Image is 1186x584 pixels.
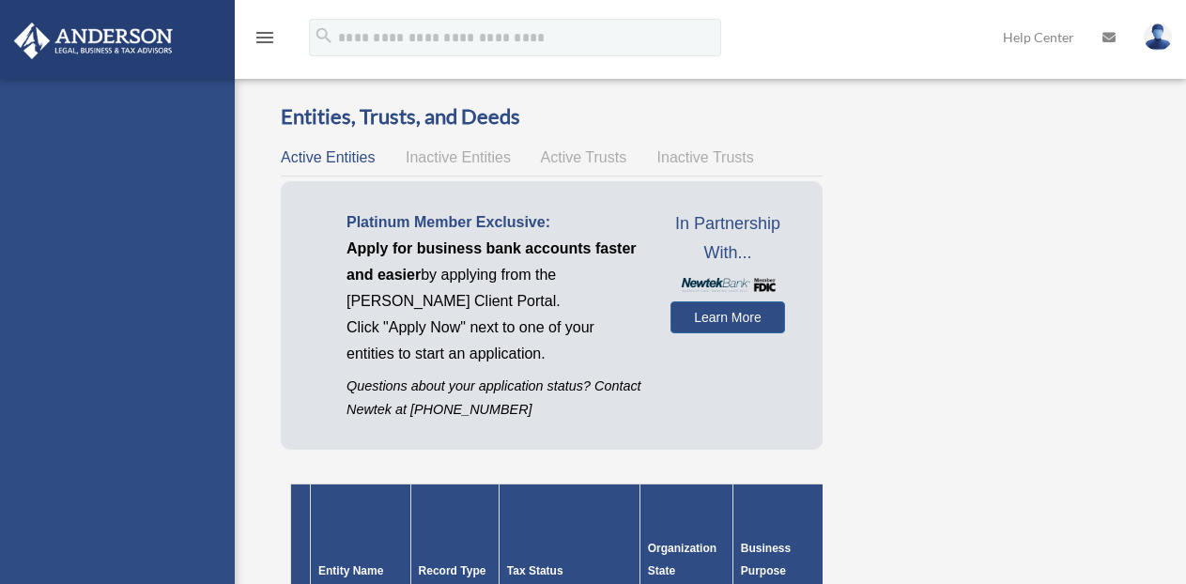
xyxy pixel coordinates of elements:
span: Active Entities [281,149,375,165]
img: NewtekBankLogoSM.png [680,278,777,292]
img: User Pic [1144,23,1172,51]
i: search [314,25,334,46]
span: Apply for business bank accounts faster and easier [347,240,637,283]
a: menu [254,33,276,49]
span: Inactive Trusts [657,149,754,165]
span: Active Trusts [541,149,627,165]
p: Questions about your application status? Contact Newtek at [PHONE_NUMBER] [347,375,642,422]
img: Anderson Advisors Platinum Portal [8,23,178,59]
span: Inactive Entities [406,149,511,165]
a: Learn More [670,301,786,333]
p: Platinum Member Exclusive: [347,209,642,236]
h3: Entities, Trusts, and Deeds [281,102,823,131]
p: Click "Apply Now" next to one of your entities to start an application. [347,315,642,367]
span: In Partnership With... [670,209,786,269]
p: by applying from the [PERSON_NAME] Client Portal. [347,236,642,315]
i: menu [254,26,276,49]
